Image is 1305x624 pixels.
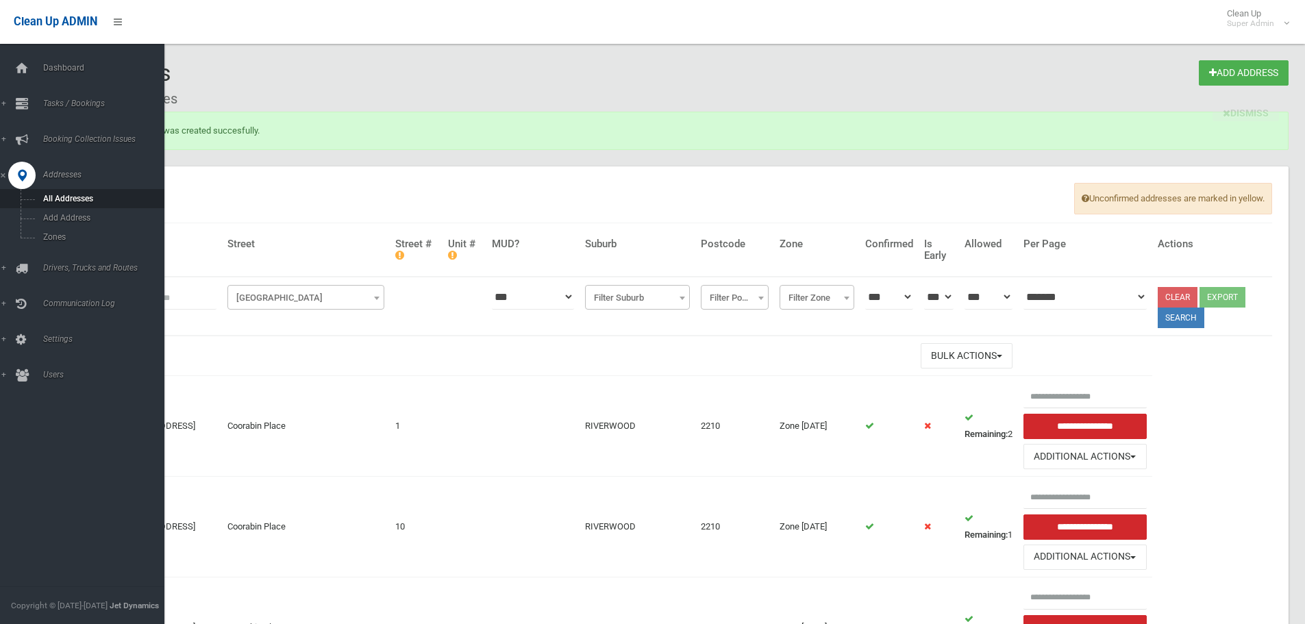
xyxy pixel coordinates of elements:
[704,288,765,308] span: Filter Postcode
[14,15,97,28] span: Clean Up ADMIN
[585,285,690,310] span: Filter Suburb
[701,238,769,250] h4: Postcode
[116,238,216,250] h4: Address
[39,263,175,273] span: Drivers, Trucks and Routes
[585,238,690,250] h4: Suburb
[774,477,860,577] td: Zone [DATE]
[1158,238,1267,250] h4: Actions
[39,213,163,223] span: Add Address
[959,477,1018,577] td: 1
[222,477,390,577] td: Coorabin Place
[227,238,384,250] h4: Street
[1199,60,1289,86] a: Add Address
[965,529,1008,540] strong: Remaining:
[774,376,860,477] td: Zone [DATE]
[1023,238,1147,250] h4: Per Page
[11,601,108,610] span: Copyright © [DATE]-[DATE]
[39,170,175,179] span: Addresses
[390,477,443,577] td: 10
[965,238,1012,250] h4: Allowed
[395,238,437,261] h4: Street #
[1227,18,1274,29] small: Super Admin
[924,238,954,261] h4: Is Early
[492,238,574,250] h4: MUD?
[588,288,686,308] span: Filter Suburb
[222,376,390,477] td: Coorabin Place
[39,232,163,242] span: Zones
[580,376,695,477] td: RIVERWOOD
[783,288,851,308] span: Filter Zone
[390,376,443,477] td: 1
[39,334,175,344] span: Settings
[39,134,175,144] span: Booking Collection Issues
[82,123,1264,139] li: [STREET_ADDRESS] was created succesfully.
[921,343,1012,369] button: Bulk Actions
[780,238,854,250] h4: Zone
[1213,104,1279,121] a: close
[110,601,159,610] strong: Jet Dynamics
[580,477,695,577] td: RIVERWOOD
[231,288,381,308] span: Filter Street
[780,285,854,310] span: Filter Zone
[1023,444,1147,469] button: Additional Actions
[695,477,774,577] td: 2210
[39,194,163,203] span: All Addresses
[695,376,774,477] td: 2210
[1074,183,1272,214] span: Unconfirmed addresses are marked in yellow.
[1158,308,1204,328] button: Search
[1200,287,1245,308] button: Export
[227,285,384,310] span: Filter Street
[1158,287,1197,308] a: Clear
[39,299,175,308] span: Communication Log
[1023,545,1147,570] button: Additional Actions
[701,285,769,310] span: Filter Postcode
[965,429,1008,439] strong: Remaining:
[448,238,481,261] h4: Unit #
[39,63,175,73] span: Dashboard
[39,370,175,379] span: Users
[1220,8,1288,29] span: Clean Up
[39,99,175,108] span: Tasks / Bookings
[865,238,913,250] h4: Confirmed
[959,376,1018,477] td: 2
